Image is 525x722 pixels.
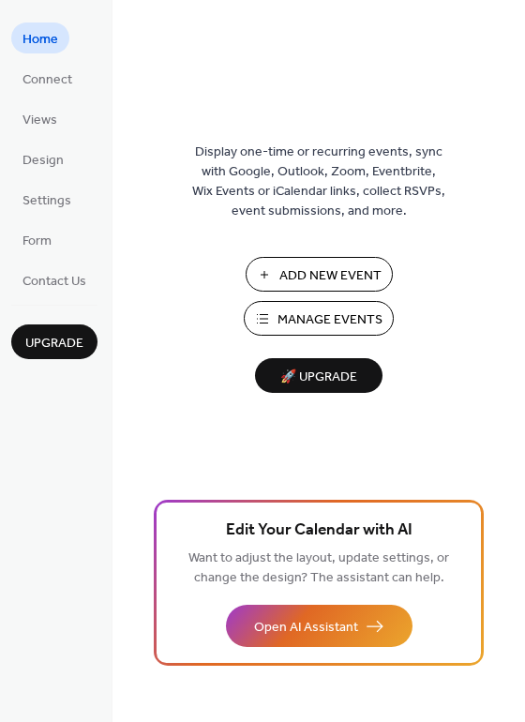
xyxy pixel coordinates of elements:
[279,266,382,286] span: Add New Event
[226,518,412,544] span: Edit Your Calendar with AI
[22,272,86,292] span: Contact Us
[188,546,449,591] span: Want to adjust the layout, update settings, or change the design? The assistant can help.
[277,310,382,330] span: Manage Events
[22,191,71,211] span: Settings
[22,70,72,90] span: Connect
[192,143,445,221] span: Display one-time or recurring events, sync with Google, Outlook, Zoom, Eventbrite, Wix Events or ...
[11,184,82,215] a: Settings
[11,23,69,53] a: Home
[22,151,64,171] span: Design
[22,232,52,251] span: Form
[255,358,382,393] button: 🚀 Upgrade
[246,257,393,292] button: Add New Event
[11,324,97,359] button: Upgrade
[226,605,412,647] button: Open AI Assistant
[254,618,358,638] span: Open AI Assistant
[22,30,58,50] span: Home
[11,224,63,255] a: Form
[266,365,371,390] span: 🚀 Upgrade
[11,264,97,295] a: Contact Us
[25,334,83,353] span: Upgrade
[11,143,75,174] a: Design
[11,103,68,134] a: Views
[244,301,394,336] button: Manage Events
[22,111,57,130] span: Views
[11,63,83,94] a: Connect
